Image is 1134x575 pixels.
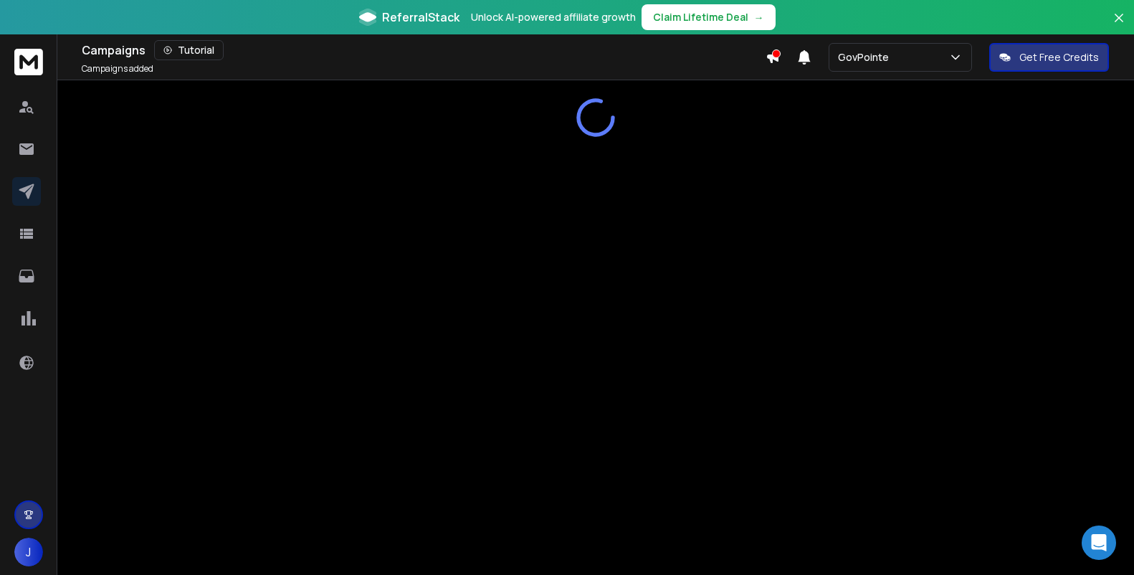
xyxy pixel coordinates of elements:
[154,40,224,60] button: Tutorial
[471,10,636,24] p: Unlock AI-powered affiliate growth
[14,538,43,566] button: J
[1110,9,1128,43] button: Close banner
[838,50,895,65] p: GovPointe
[82,63,153,75] p: Campaigns added
[1082,526,1116,560] div: Open Intercom Messenger
[82,40,766,60] div: Campaigns
[642,4,776,30] button: Claim Lifetime Deal→
[754,10,764,24] span: →
[1019,50,1099,65] p: Get Free Credits
[989,43,1109,72] button: Get Free Credits
[382,9,459,26] span: ReferralStack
